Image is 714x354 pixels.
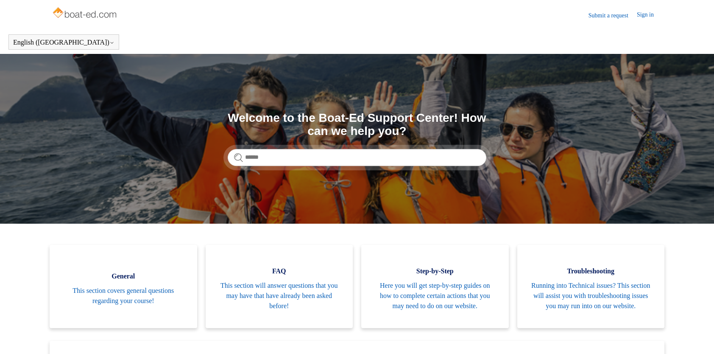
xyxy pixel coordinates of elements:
[517,245,665,328] a: Troubleshooting Running into Technical issues? This section will assist you with troubleshooting ...
[62,271,184,281] span: General
[374,281,496,311] span: Here you will get step-by-step guides on how to complete certain actions that you may need to do ...
[637,10,662,20] a: Sign in
[361,245,509,328] a: Step-by-Step Here you will get step-by-step guides on how to complete certain actions that you ma...
[50,245,197,328] a: General This section covers general questions regarding your course!
[228,149,486,166] input: Search
[228,112,486,138] h1: Welcome to the Boat-Ed Support Center! How can we help you?
[13,39,114,46] button: English ([GEOGRAPHIC_DATA])
[206,245,353,328] a: FAQ This section will answer questions that you may have that have already been asked before!
[52,5,119,22] img: Boat-Ed Help Center home page
[374,266,496,276] span: Step-by-Step
[218,281,340,311] span: This section will answer questions that you may have that have already been asked before!
[62,286,184,306] span: This section covers general questions regarding your course!
[588,11,637,20] a: Submit a request
[530,266,652,276] span: Troubleshooting
[530,281,652,311] span: Running into Technical issues? This section will assist you with troubleshooting issues you may r...
[218,266,340,276] span: FAQ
